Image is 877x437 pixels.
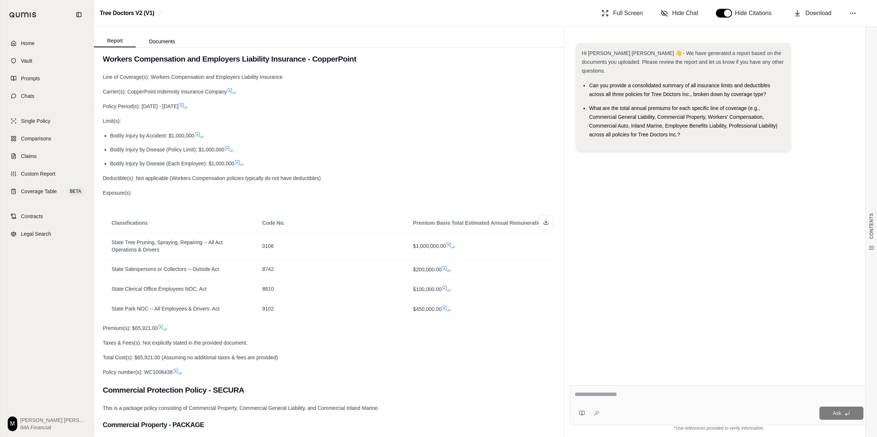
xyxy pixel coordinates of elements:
[103,340,248,346] span: Taxes & Fees(s): Not explicitly stated in the provided document.
[539,215,553,229] button: Download as Excel
[413,243,446,249] span: $1,000,000.00
[262,220,285,226] span: Code No.
[5,131,89,147] a: Comparisons
[582,50,783,74] span: Hi [PERSON_NAME] [PERSON_NAME] 👋 - We have generated a report based on the documents you uploaded...
[413,267,442,272] span: $200,000.00
[21,92,34,100] span: Chats
[735,9,776,18] span: Hide Citations
[5,166,89,182] a: Custom Report
[5,148,89,164] a: Claims
[21,40,34,47] span: Home
[819,407,863,420] button: Ask
[672,9,698,18] span: Hide Chat
[103,369,173,375] span: Policy number(s): WC1006438
[103,382,555,398] h2: Commercial Protection Policy - SECURA
[21,188,57,195] span: Coverage Table
[613,9,643,18] span: Full Screen
[103,418,555,432] h3: Commercial Property - PACKAGE
[103,190,132,196] span: Exposure(s):
[112,239,223,253] span: State Tree Pruning, Spraying, Repairing -- All Act Operations & Drivers
[262,306,274,312] span: 9102
[103,118,121,124] span: Limit(s):
[103,405,379,411] span: This is a package policy consisting of Commercial Property, Commercial General Liability, and Com...
[5,35,89,51] a: Home
[5,70,89,87] a: Prompts
[110,133,194,139] span: Bodily Injury by Accident: $1,000,000
[5,113,89,129] a: Single Policy
[103,51,555,67] h2: Workers Compensation and Employers Liability Insurance - CopperPoint
[570,425,868,431] div: *Use references provided to verify information.
[21,153,37,160] span: Claims
[20,416,86,424] span: [PERSON_NAME] [PERSON_NAME]
[833,410,841,416] span: Ask
[5,53,89,69] a: Vault
[658,6,701,21] button: Hide Chat
[791,6,834,21] button: Download
[413,286,442,292] span: $100,000.00
[103,325,158,331] span: Premium(s): $65,921.00
[413,306,442,312] span: $450,000.00
[20,424,86,431] span: IMA Financial
[5,88,89,104] a: Chats
[5,208,89,224] a: Contracts
[21,170,55,177] span: Custom Report
[103,103,178,109] span: Policy Period(s): [DATE] - [DATE]
[589,105,777,137] span: What are the total annual premiums for each specific line of coverage (e.g., Commercial General L...
[112,306,219,312] span: State Park NOC -- All Employees & Drivers. Act
[103,89,227,95] span: Carrier(s): CopperPoint Indemnity Insurance Company
[262,243,274,249] span: 0106
[589,82,770,97] span: Can you provide a consolidated summary of all insurance limits and deductibles across all three p...
[9,12,37,18] img: Qumis Logo
[21,135,51,142] span: Comparisons
[94,35,136,47] button: Report
[100,7,154,20] h2: Tree Doctors V2 (V1)
[262,286,274,292] span: 8810
[5,183,89,199] a: Coverage TableBETA
[73,9,85,21] button: Collapse sidebar
[112,266,219,272] span: State Salespersons or Collectors -- Outside Act
[136,36,188,47] button: Documents
[110,161,234,166] span: Bodily Injury by Disease (Each Employee): $1,000,000
[5,226,89,242] a: Legal Search
[598,6,646,21] button: Full Screen
[103,74,283,80] span: Line of Coverage(s): Workers Compensation and Employers Liability Insurance
[68,188,83,195] span: BETA
[103,175,321,181] span: Deductible(s): Not applicable (Workers Compensation policies typically do not have deductibles)
[262,266,274,272] span: 8742
[8,416,17,431] div: M
[21,213,43,220] span: Contracts
[112,286,207,292] span: State Clerical Office Employees NOC. Act
[21,57,32,65] span: Vault
[110,147,224,153] span: Bodily Injury by Disease (Policy Limit): $1,000,000
[21,117,50,125] span: Single Policy
[103,355,278,360] span: Total Cost(s): $65,921.00 (Assuming no additional taxes & fees are provided)
[869,213,874,239] span: CONTENTS
[413,220,544,226] span: Premium Basis Total Estimated Annual Remuneration
[112,220,148,226] span: Classifications
[805,9,831,18] span: Download
[21,75,40,82] span: Prompts
[21,230,51,238] span: Legal Search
